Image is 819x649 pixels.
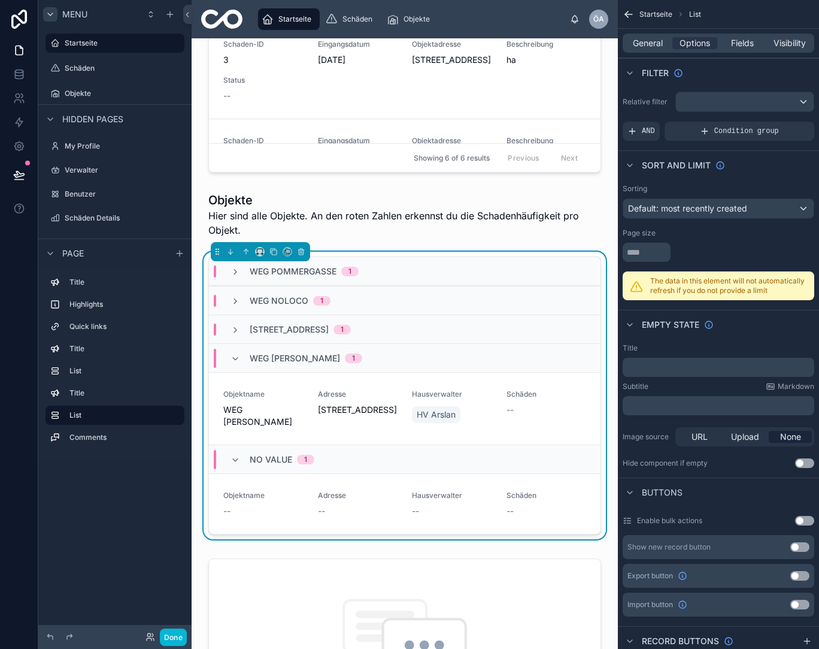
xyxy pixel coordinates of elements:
a: Schäden [45,59,184,78]
div: 1 [320,296,323,306]
a: Objektname--Adresse--Hausverwalter--Schäden-- [209,473,600,534]
img: App logo [201,10,242,29]
span: Markdown [778,382,814,391]
span: Startseite [278,14,311,24]
label: Relative filter [623,97,671,107]
span: None [780,431,801,443]
span: [STREET_ADDRESS] [318,404,398,416]
div: Hide component if empty [623,458,708,468]
span: No value [250,454,292,466]
span: WEG Pommergasse [250,265,336,277]
label: Comments [69,433,180,442]
span: Fields [731,37,754,49]
label: Benutzer [65,189,182,199]
span: Objektname [223,491,304,500]
a: Objekte [45,84,184,103]
span: Page [62,247,84,259]
span: Default: most recently created [628,203,747,213]
span: Hausverwalter [412,491,492,500]
span: Adresse [318,491,398,500]
span: Import button [627,600,673,609]
label: Enable bulk actions [637,516,702,526]
label: Image source [623,432,671,442]
span: -- [318,505,325,517]
label: Verwalter [65,165,182,175]
span: ÖA [593,14,604,24]
span: Export button [627,571,673,581]
button: Default: most recently created [623,198,814,219]
span: Options [680,37,710,49]
a: HV Arslan [412,406,460,423]
label: Subtitle [623,382,648,391]
div: scrollable content [252,6,570,32]
label: Startseite [65,38,177,48]
span: Showing 6 of 6 results [414,153,490,163]
span: Condition group [714,126,779,136]
span: Empty state [642,319,699,331]
button: Done [160,629,187,646]
span: Hausverwalter [412,390,492,399]
a: Schäden Details [45,209,184,228]
span: Menu [62,8,87,20]
span: WEG NOLOCO [250,295,308,307]
label: Title [69,277,180,287]
span: AND [642,126,655,136]
a: Startseite [258,8,320,30]
label: Schäden [65,64,182,73]
div: scrollable content [623,358,814,377]
span: Schäden [506,390,587,399]
span: Buttons [642,487,682,499]
label: Objekte [65,89,182,98]
span: Hidden pages [62,113,123,125]
span: -- [223,505,230,517]
label: Schäden Details [65,213,182,223]
div: 1 [348,267,351,276]
span: Schäden [342,14,372,24]
a: Startseite [45,34,184,53]
label: My Profile [65,141,182,151]
span: Adresse [318,390,398,399]
a: My Profile [45,137,184,156]
div: 1 [352,354,355,363]
span: -- [412,505,419,517]
a: Objekte [383,8,438,30]
span: Objekte [404,14,430,24]
label: Highlights [69,300,180,309]
span: Startseite [639,10,672,19]
span: Objektname [223,390,304,399]
label: List [69,366,180,376]
span: WEG [PERSON_NAME] [223,404,304,428]
div: scrollable content [38,267,192,459]
span: -- [506,505,514,517]
label: Title [69,388,180,398]
label: Page size [623,228,656,238]
a: Verwalter [45,161,184,180]
span: Sort And Limit [642,159,711,171]
span: [STREET_ADDRESS] [250,324,329,336]
span: Visibility [773,37,806,49]
label: Sorting [623,184,647,194]
p: The data in this element will not automatically refresh if you do not provide a limit [650,276,807,295]
span: List [689,10,701,19]
span: -- [506,404,514,416]
span: General [633,37,663,49]
span: Filter [642,67,669,79]
span: Upload [731,431,759,443]
label: Quick links [69,322,180,331]
div: scrollable content [623,396,814,415]
a: Benutzer [45,185,184,204]
label: List [69,410,175,420]
iframe: Intercom live chat [778,608,807,637]
span: URL [691,431,708,443]
span: WEG [PERSON_NAME] [250,352,340,364]
span: HV Arslan [417,409,456,421]
div: 1 [304,455,307,464]
span: Schäden [506,491,587,500]
a: ObjektnameWEG [PERSON_NAME]Adresse[STREET_ADDRESS]HausverwalterHV ArslanSchäden-- [209,372,600,445]
label: Title [623,343,638,353]
a: Schäden [322,8,381,30]
div: Show new record button [627,542,711,552]
div: 1 [341,325,344,334]
label: Title [69,344,180,354]
a: Markdown [766,382,814,391]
